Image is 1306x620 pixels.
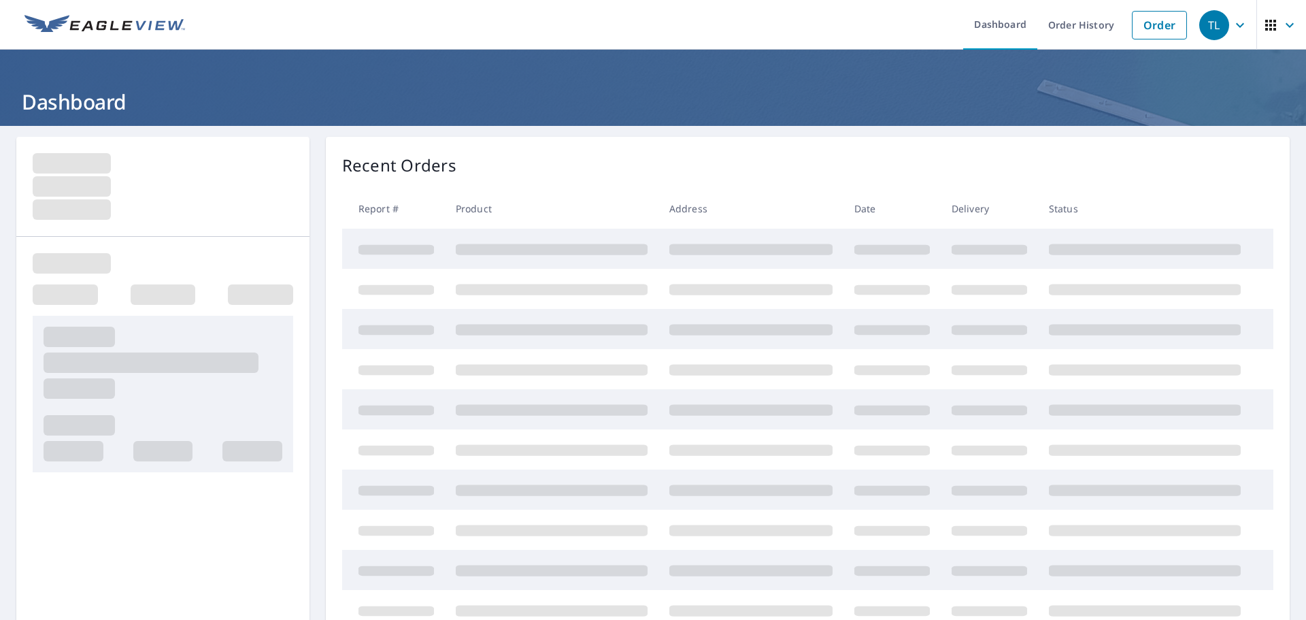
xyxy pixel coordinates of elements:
[941,189,1038,229] th: Delivery
[1132,11,1187,39] a: Order
[1199,10,1229,40] div: TL
[24,15,185,35] img: EV Logo
[1038,189,1252,229] th: Status
[342,189,445,229] th: Report #
[445,189,658,229] th: Product
[658,189,843,229] th: Address
[342,153,456,178] p: Recent Orders
[843,189,941,229] th: Date
[16,88,1290,116] h1: Dashboard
